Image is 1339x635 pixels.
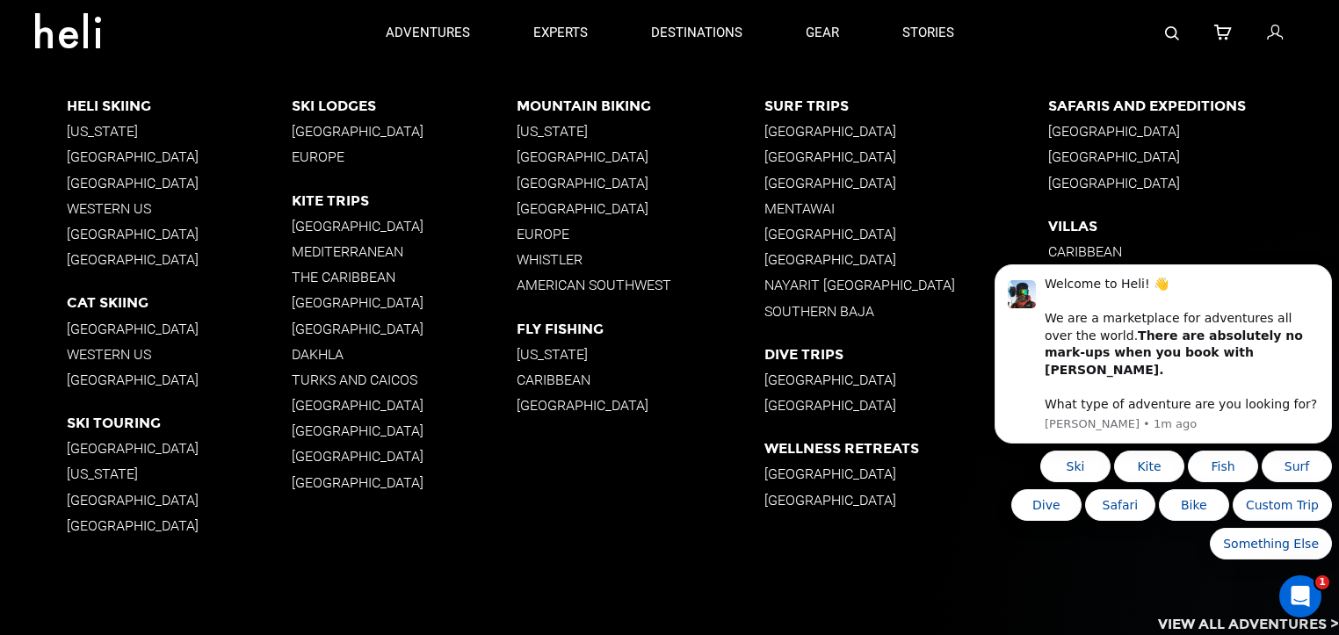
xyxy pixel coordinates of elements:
[292,192,517,209] p: Kite Trips
[517,346,764,363] p: [US_STATE]
[517,123,764,140] p: [US_STATE]
[517,175,764,191] p: [GEOGRAPHIC_DATA]
[1279,575,1321,617] iframe: Intercom live chat
[764,440,1048,457] p: Wellness Retreats
[517,97,764,114] p: Mountain Biking
[292,372,517,388] p: Turks and Caicos
[764,277,1048,293] p: Nayarit [GEOGRAPHIC_DATA]
[764,397,1048,414] p: [GEOGRAPHIC_DATA]
[292,397,517,414] p: [GEOGRAPHIC_DATA]
[67,251,292,268] p: [GEOGRAPHIC_DATA]
[292,448,517,465] p: [GEOGRAPHIC_DATA]
[517,251,764,268] p: Whistler
[67,492,292,509] p: [GEOGRAPHIC_DATA]
[517,148,764,165] p: [GEOGRAPHIC_DATA]
[517,277,764,293] p: American Southwest
[764,465,1048,482] p: [GEOGRAPHIC_DATA]
[533,24,588,42] p: experts
[67,97,292,114] p: Heli Skiing
[764,123,1048,140] p: [GEOGRAPHIC_DATA]
[764,97,1048,114] p: Surf Trips
[67,294,292,311] p: Cat Skiing
[292,97,517,114] p: Ski Lodges
[517,372,764,388] p: Caribbean
[67,175,292,191] p: [GEOGRAPHIC_DATA]
[292,123,517,140] p: [GEOGRAPHIC_DATA]
[988,148,1339,588] iframe: Intercom notifications message
[1158,615,1339,635] p: View All Adventures >
[67,440,292,457] p: [GEOGRAPHIC_DATA]
[67,200,292,217] p: Western US
[292,294,517,311] p: [GEOGRAPHIC_DATA]
[1048,97,1339,114] p: Safaris and Expeditions
[764,148,1048,165] p: [GEOGRAPHIC_DATA]
[517,321,764,337] p: Fly Fishing
[517,226,764,242] p: Europe
[67,517,292,534] p: [GEOGRAPHIC_DATA]
[67,123,292,140] p: [US_STATE]
[764,175,1048,191] p: [GEOGRAPHIC_DATA]
[67,226,292,242] p: [GEOGRAPHIC_DATA]
[67,321,292,337] p: [GEOGRAPHIC_DATA]
[764,492,1048,509] p: [GEOGRAPHIC_DATA]
[67,465,292,482] p: [US_STATE]
[292,243,517,260] p: Mediterranean
[764,346,1048,363] p: Dive Trips
[764,200,1048,217] p: Mentawai
[292,218,517,235] p: [GEOGRAPHIC_DATA]
[764,303,1048,320] p: Southern Baja
[292,148,517,165] p: Europe
[292,346,517,363] p: Dakhla
[1315,575,1329,589] span: 1
[517,397,764,414] p: [GEOGRAPHIC_DATA]
[764,226,1048,242] p: [GEOGRAPHIC_DATA]
[764,372,1048,388] p: [GEOGRAPHIC_DATA]
[764,251,1048,268] p: [GEOGRAPHIC_DATA]
[292,474,517,491] p: [GEOGRAPHIC_DATA]
[386,24,470,42] p: adventures
[517,200,764,217] p: [GEOGRAPHIC_DATA]
[292,321,517,337] p: [GEOGRAPHIC_DATA]
[1048,123,1339,140] p: [GEOGRAPHIC_DATA]
[67,372,292,388] p: [GEOGRAPHIC_DATA]
[292,269,517,285] p: The Caribbean
[651,24,742,42] p: destinations
[67,415,292,431] p: Ski Touring
[67,148,292,165] p: [GEOGRAPHIC_DATA]
[292,422,517,439] p: [GEOGRAPHIC_DATA]
[1165,26,1179,40] img: search-bar-icon.svg
[67,346,292,363] p: Western US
